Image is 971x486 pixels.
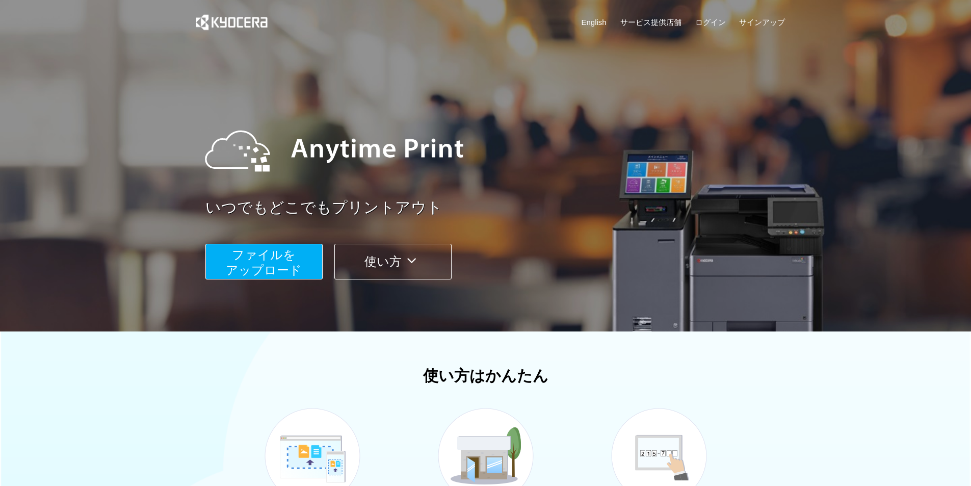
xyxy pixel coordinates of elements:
span: ファイルを ​​アップロード [226,248,302,277]
a: ログイン [695,17,726,28]
a: サインアップ [739,17,785,28]
button: 使い方 [334,244,452,279]
a: いつでもどこでもプリントアウト [205,197,792,219]
button: ファイルを​​アップロード [205,244,323,279]
a: English [582,17,607,28]
a: サービス提供店舗 [620,17,681,28]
